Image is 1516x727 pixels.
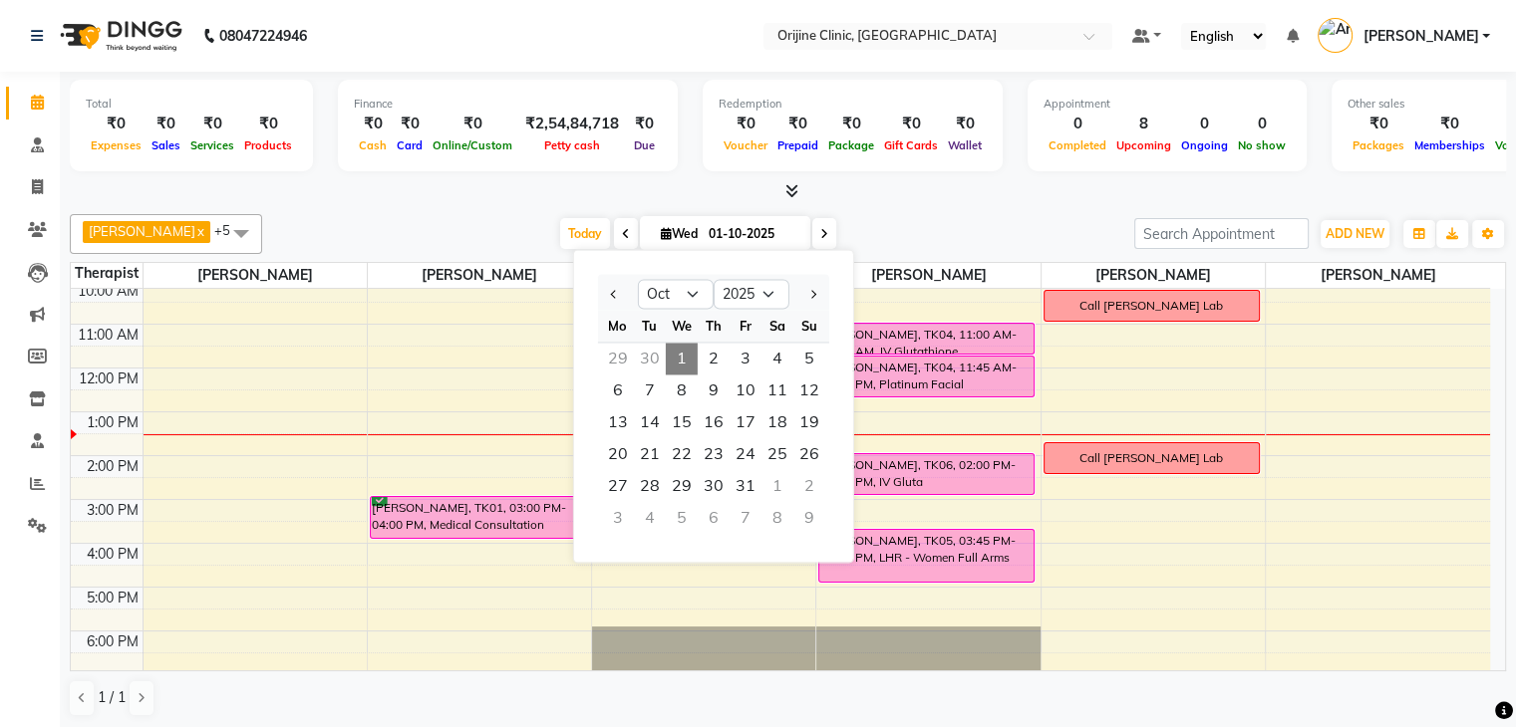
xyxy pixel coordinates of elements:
b: 08047224946 [219,8,307,64]
div: Wednesday, October 1, 2025 [666,343,698,374]
div: 0 [1176,113,1233,135]
span: Due [629,138,660,152]
div: Friday, October 10, 2025 [730,374,761,406]
span: Packages [1348,138,1409,152]
div: ₹0 [1348,113,1409,135]
button: Next month [804,278,821,310]
span: 30 [698,470,730,502]
div: Mo [602,310,634,342]
div: Sunday, October 19, 2025 [793,406,825,438]
div: 11:00 AM [74,325,143,346]
span: Cash [354,138,392,152]
div: Wednesday, October 15, 2025 [666,406,698,438]
span: Voucher [719,138,772,152]
div: We [666,310,698,342]
span: 24 [730,438,761,470]
span: 5 [793,343,825,374]
span: 9 [698,374,730,406]
div: ₹0 [879,113,943,135]
span: 12 [793,374,825,406]
span: Package [823,138,879,152]
div: 5:00 PM [83,588,143,608]
span: Upcoming [1111,138,1176,152]
span: ADD NEW [1326,226,1384,241]
div: Monday, November 3, 2025 [602,502,634,534]
div: Monday, October 20, 2025 [602,438,634,470]
div: Friday, October 31, 2025 [730,470,761,502]
div: Thursday, October 30, 2025 [698,470,730,502]
div: Total [86,96,297,113]
span: +5 [214,222,245,238]
div: Tuesday, November 4, 2025 [634,502,666,534]
select: Select year [714,280,789,310]
span: 7 [634,374,666,406]
div: Wednesday, October 8, 2025 [666,374,698,406]
div: 4:00 PM [83,544,143,565]
div: Monday, October 13, 2025 [602,406,634,438]
span: 6 [602,374,634,406]
span: [PERSON_NAME] [144,263,367,288]
div: Sunday, November 2, 2025 [793,470,825,502]
div: Monday, October 27, 2025 [602,470,634,502]
div: Saturday, November 8, 2025 [761,502,793,534]
span: 23 [698,438,730,470]
span: 4 [761,343,793,374]
div: ₹0 [147,113,185,135]
span: 15 [666,406,698,438]
div: Wednesday, November 5, 2025 [666,502,698,534]
div: Tuesday, October 21, 2025 [634,438,666,470]
span: [PERSON_NAME] [1266,263,1490,288]
span: 16 [698,406,730,438]
div: Friday, October 3, 2025 [730,343,761,374]
div: Friday, October 17, 2025 [730,406,761,438]
div: Th [698,310,730,342]
div: Fr [730,310,761,342]
div: ₹0 [354,113,392,135]
select: Select month [638,280,714,310]
span: Today [560,218,610,249]
div: 6:00 PM [83,631,143,652]
div: ₹0 [185,113,239,135]
span: Prepaid [772,138,823,152]
div: 0 [1233,113,1291,135]
div: Tuesday, October 7, 2025 [634,374,666,406]
div: [PERSON_NAME], TK06, 02:00 PM-03:00 PM, IV Gluta [819,454,1034,494]
div: Saturday, October 18, 2025 [761,406,793,438]
span: [PERSON_NAME] [368,263,591,288]
span: 17 [730,406,761,438]
div: ₹0 [239,113,297,135]
span: 22 [666,438,698,470]
div: 1:00 PM [83,412,143,433]
div: ₹0 [719,113,772,135]
input: 2025-10-01 [703,219,802,249]
div: [PERSON_NAME], TK05, 03:45 PM-05:00 PM, LHR - Women Full Arms [819,530,1034,582]
img: Archana Gaikwad [1318,18,1353,53]
div: ₹0 [428,113,517,135]
div: Tu [634,310,666,342]
div: 2:00 PM [83,456,143,477]
span: 19 [793,406,825,438]
span: Sales [147,138,185,152]
span: 10 [730,374,761,406]
div: 0 [1044,113,1111,135]
div: Sunday, October 12, 2025 [793,374,825,406]
div: ₹0 [772,113,823,135]
div: Call [PERSON_NAME] Lab [1079,449,1223,467]
div: Call [PERSON_NAME] Lab [1079,297,1223,315]
button: Previous month [606,278,623,310]
span: 21 [634,438,666,470]
div: Tuesday, October 14, 2025 [634,406,666,438]
div: Sunday, November 9, 2025 [793,502,825,534]
div: Saturday, October 25, 2025 [761,438,793,470]
div: ₹0 [392,113,428,135]
div: Saturday, October 4, 2025 [761,343,793,374]
div: 12:00 PM [75,368,143,389]
span: [PERSON_NAME] [816,263,1040,288]
div: [PERSON_NAME], TK01, 03:00 PM-04:00 PM, Medical Consultation [371,497,585,538]
div: Thursday, October 23, 2025 [698,438,730,470]
span: Products [239,138,297,152]
span: 8 [666,374,698,406]
div: Friday, October 24, 2025 [730,438,761,470]
span: Gift Cards [879,138,943,152]
span: Online/Custom [428,138,517,152]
